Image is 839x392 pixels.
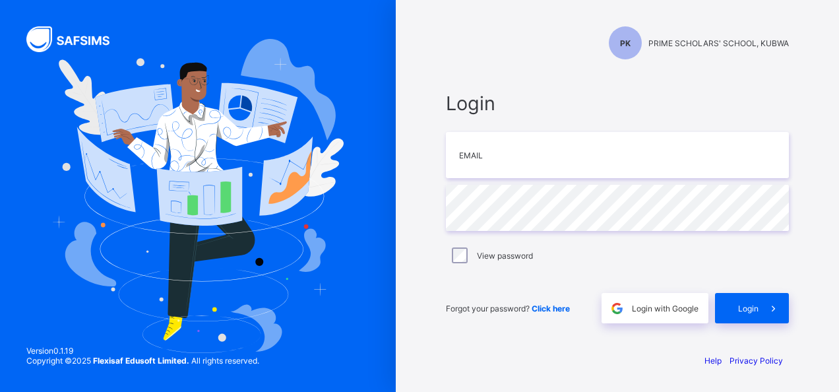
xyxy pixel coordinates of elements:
span: Copyright © 2025 All rights reserved. [26,356,259,366]
a: Click here [532,304,570,313]
span: Version 0.1.19 [26,346,259,356]
label: View password [477,251,533,261]
img: Hero Image [52,39,344,352]
img: SAFSIMS Logo [26,26,125,52]
strong: Flexisaf Edusoft Limited. [93,356,189,366]
span: PRIME SCHOLARS' SCHOOL, KUBWA [648,38,789,48]
img: google.396cfc9801f0270233282035f929180a.svg [609,301,625,316]
span: Login [738,304,759,313]
a: Privacy Policy [730,356,783,366]
span: PK [620,38,631,48]
span: Login [446,92,789,115]
a: Help [704,356,722,366]
span: Forgot your password? [446,304,570,313]
span: Login with Google [632,304,699,313]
